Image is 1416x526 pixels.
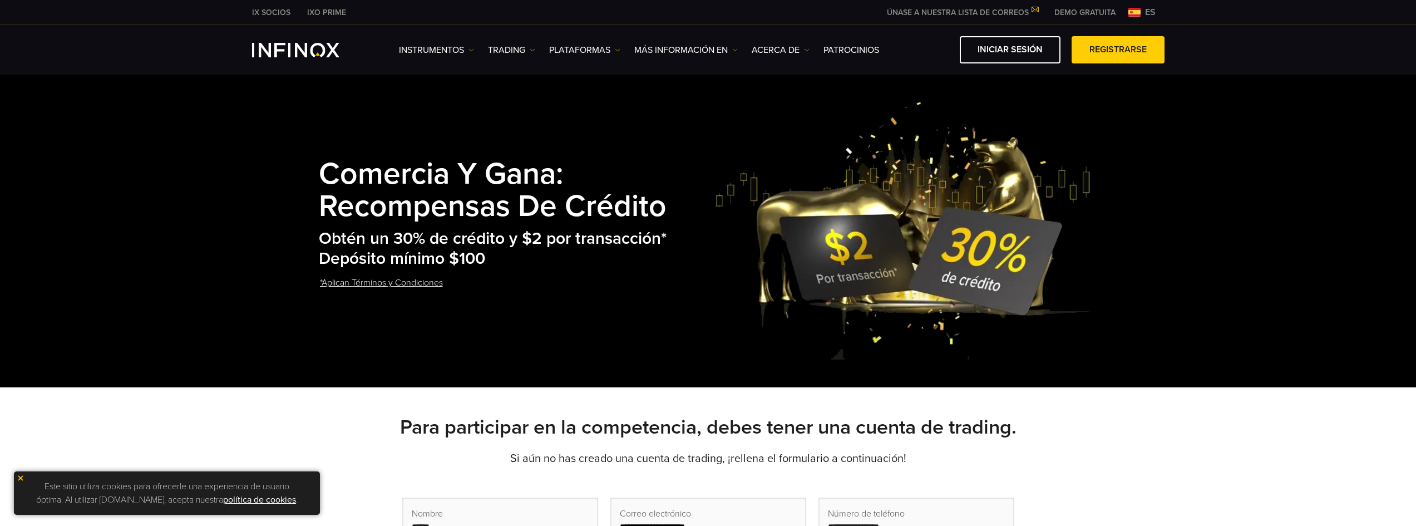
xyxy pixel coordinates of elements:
[400,415,1017,439] strong: Para participar en la competencia, debes tener una cuenta de trading.
[319,156,667,225] strong: Comercia y Gana: Recompensas de Crédito
[634,43,738,57] a: Más información en
[620,507,691,520] span: Correo electrónico
[879,8,1046,17] a: ÚNASE A NUESTRA LISTA DE CORREOS
[1141,6,1160,19] span: es
[412,507,443,520] span: Nombre
[828,507,905,520] span: Número de teléfono
[399,43,474,57] a: Instrumentos
[1072,36,1165,63] a: Registrarse
[319,229,715,269] h2: Obtén un 30% de crédito y $2 por transacción* Depósito mínimo $100
[823,43,879,57] a: Patrocinios
[17,474,24,482] img: yellow close icon
[1046,7,1124,18] a: INFINOX MENU
[549,43,620,57] a: PLATAFORMAS
[223,494,296,505] a: política de cookies
[19,477,314,509] p: Este sitio utiliza cookies para ofrecerle una experiencia de usuario óptima. Al utilizar [DOMAIN_...
[299,7,354,18] a: INFINOX
[319,451,1098,466] p: Si aún no has creado una cuenta de trading, ¡rellena el formulario a continuación!
[244,7,299,18] a: INFINOX
[488,43,535,57] a: TRADING
[960,36,1060,63] a: Iniciar sesión
[319,269,444,297] a: *Aplican Términos y Condiciones
[252,43,366,57] a: INFINOX Logo
[752,43,810,57] a: ACERCA DE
